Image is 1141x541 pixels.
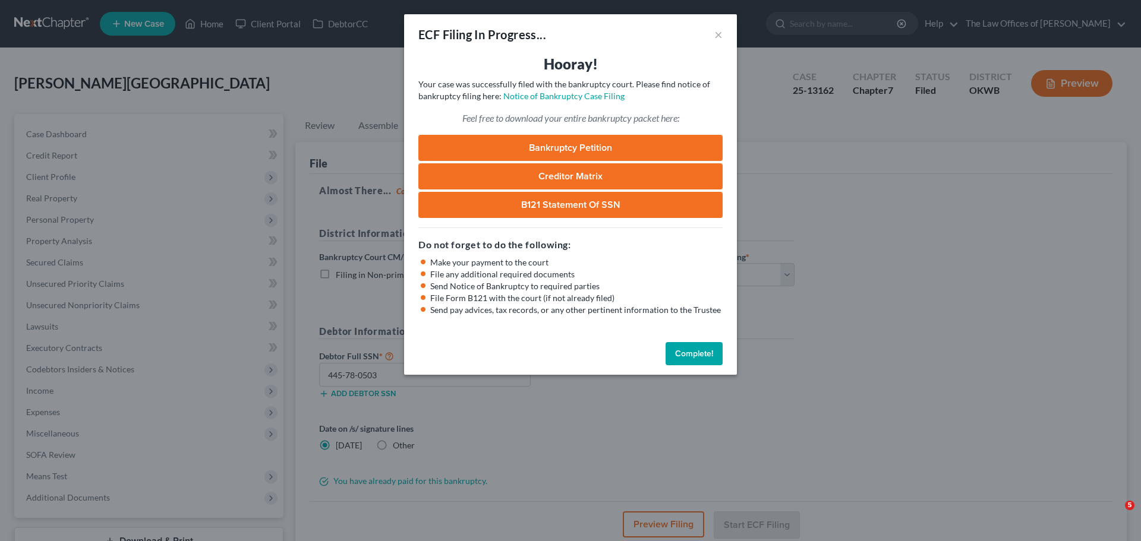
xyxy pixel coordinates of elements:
a: B121 Statement of SSN [418,192,723,218]
a: Creditor Matrix [418,163,723,189]
button: Complete! [666,342,723,366]
p: Feel free to download your entire bankruptcy packet here: [418,112,723,125]
li: Make your payment to the court [430,257,723,268]
li: File Form B121 with the court (if not already filed) [430,292,723,304]
span: 5 [1125,501,1134,510]
iframe: Intercom live chat [1101,501,1129,529]
a: Bankruptcy Petition [418,135,723,161]
h3: Hooray! [418,55,723,74]
h5: Do not forget to do the following: [418,238,723,252]
div: ECF Filing In Progress... [418,26,546,43]
button: × [714,27,723,42]
a: Notice of Bankruptcy Case Filing [503,91,625,101]
li: Send Notice of Bankruptcy to required parties [430,280,723,292]
li: Send pay advices, tax records, or any other pertinent information to the Trustee [430,304,723,316]
span: Your case was successfully filed with the bankruptcy court. Please find notice of bankruptcy fili... [418,79,710,101]
li: File any additional required documents [430,268,723,280]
